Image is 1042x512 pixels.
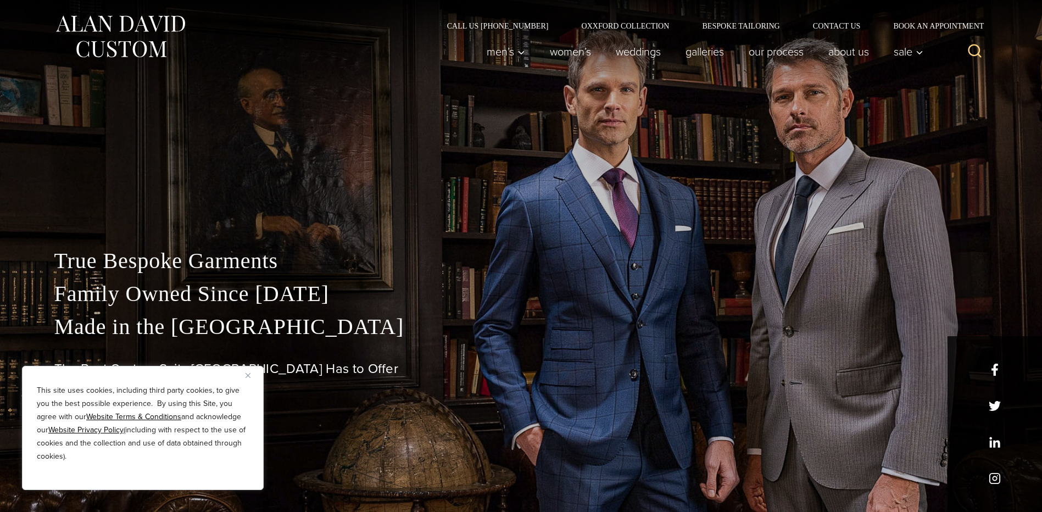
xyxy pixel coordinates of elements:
a: Our Process [736,41,816,63]
img: Alan David Custom [54,12,186,61]
nav: Primary Navigation [474,41,929,63]
p: True Bespoke Garments Family Owned Since [DATE] Made in the [GEOGRAPHIC_DATA] [54,244,988,343]
img: Close [246,373,250,378]
a: Bespoke Tailoring [686,22,796,30]
h1: The Best Custom Suits [GEOGRAPHIC_DATA] Has to Offer [54,361,988,377]
a: Galleries [673,41,736,63]
a: About Us [816,41,881,63]
a: Women’s [537,41,603,63]
a: Contact Us [796,22,877,30]
a: Book an Appointment [877,22,988,30]
a: Oxxford Collection [565,22,686,30]
button: View Search Form [962,38,988,65]
a: Call Us [PHONE_NUMBER] [431,22,565,30]
button: Close [246,369,259,382]
p: This site uses cookies, including third party cookies, to give you the best possible experience. ... [37,384,249,463]
span: Men’s [487,46,525,57]
a: weddings [603,41,673,63]
nav: Secondary Navigation [431,22,988,30]
a: Website Terms & Conditions [86,411,181,422]
a: Website Privacy Policy [48,424,124,436]
span: Sale [894,46,923,57]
